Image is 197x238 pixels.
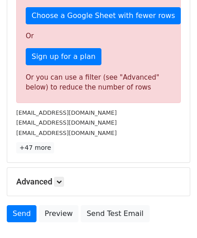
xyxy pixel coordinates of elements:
a: Send Test Email [81,205,149,222]
a: Send [7,205,37,222]
div: Or you can use a filter (see "Advanced" below) to reduce the number of rows [26,72,171,93]
iframe: Chat Widget [152,195,197,238]
small: [EMAIL_ADDRESS][DOMAIN_NAME] [16,119,117,126]
small: [EMAIL_ADDRESS][DOMAIN_NAME] [16,109,117,116]
a: Sign up for a plan [26,48,101,65]
p: Or [26,31,171,41]
small: [EMAIL_ADDRESS][DOMAIN_NAME] [16,130,117,136]
a: +47 more [16,142,54,153]
h5: Advanced [16,177,181,187]
a: Preview [39,205,78,222]
a: Choose a Google Sheet with fewer rows [26,7,181,24]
